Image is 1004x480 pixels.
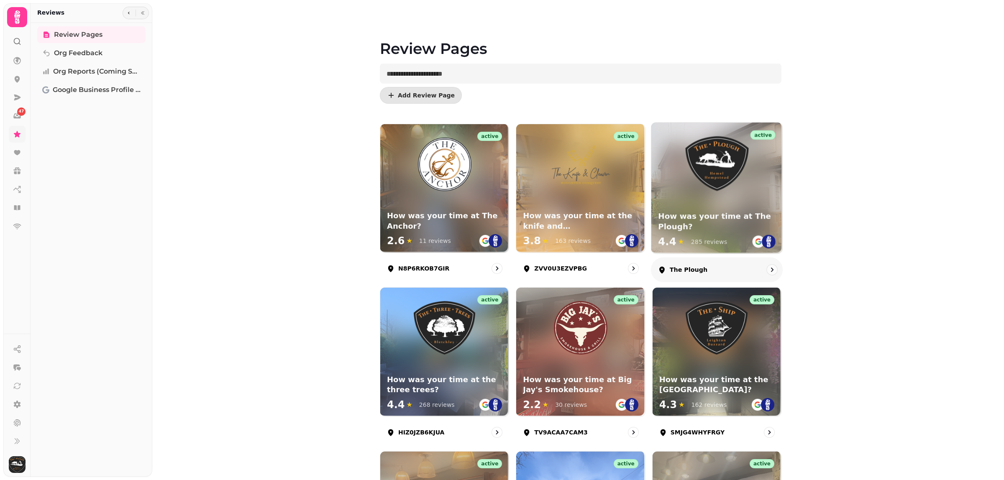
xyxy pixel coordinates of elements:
[555,237,591,245] div: 163 reviews
[419,237,451,245] div: 11 reviews
[398,428,444,437] p: HIZ0JZB6KJUA
[625,398,638,411] img: st.png
[750,295,774,304] div: active
[477,459,502,468] div: active
[7,456,27,473] button: User avatar
[479,398,492,411] img: go-emblem@2x.png
[53,66,141,77] span: Org Reports (coming soon)
[543,236,548,246] span: ★
[419,401,455,409] div: 268 reviews
[523,234,541,248] span: 3.8
[380,87,462,104] button: Add Review Page
[523,375,638,396] h3: How was your time at Big Jay's Smokehouse?
[614,459,638,468] div: active
[37,26,146,43] a: Review Pages
[387,234,405,248] span: 2.6
[407,236,412,246] span: ★
[398,264,449,273] p: N8P6RKOB7GIR
[37,82,146,98] a: Google Business Profile (Beta)
[54,48,102,58] span: Org Feedback
[477,132,502,141] div: active
[765,428,773,437] svg: go to
[615,234,628,248] img: go-emblem@2x.png
[493,264,501,273] svg: go to
[691,237,727,246] div: 285 reviews
[679,400,684,410] span: ★
[671,428,725,437] p: SMJG4WHYFRGY
[768,266,776,274] svg: go to
[669,266,707,274] p: The Plough
[523,398,541,411] span: 2.2
[629,428,638,437] svg: go to
[37,63,146,80] a: Org Reports (coming soon)
[516,287,645,444] a: TV9ACAA7CAM3activeHow was your time at Big Jay's Smokehouse?How was your time at Big Jay's Smokeh...
[550,138,611,191] img: How was your time at the knife and cleaver?
[658,211,776,232] h3: How was your time at The Plough?
[750,459,774,468] div: active
[418,138,471,191] img: How was your time at The Anchor?
[762,235,776,249] img: st.png
[380,287,509,444] a: HIZ0JZB6KJUAactiveHow was your time at the three trees?How was your time at the three trees?4.4★2...
[407,400,412,410] span: ★
[37,45,146,61] a: Org Feedback
[398,92,455,98] span: Add Review Page
[652,287,781,444] a: SMJG4WHYFRGYactiveHow was your time at the Ship Inn?How was your time at the [GEOGRAPHIC_DATA]?4....
[19,109,24,115] span: 47
[555,401,587,409] div: 30 reviews
[477,295,502,304] div: active
[9,107,26,124] a: 47
[489,234,502,248] img: st.png
[37,8,64,17] h2: Reviews
[615,398,628,411] img: go-emblem@2x.png
[651,122,783,282] a: The PloughactiveHow was your time at The Plough?How was your time at The Plough?4.4★285 reviewsTh...
[53,85,141,95] span: Google Business Profile (Beta)
[387,375,502,396] h3: How was your time at the three trees?
[554,301,607,355] img: How was your time at Big Jay's Smokehouse?
[9,456,26,473] img: User avatar
[659,398,677,411] span: 4.3
[614,132,638,141] div: active
[543,400,548,410] span: ★
[750,130,776,140] div: active
[658,235,676,249] span: 4.4
[685,136,748,191] img: How was your time at The Plough?
[479,234,492,248] img: go-emblem@2x.png
[414,301,475,355] img: How was your time at the three trees?
[692,401,727,409] div: 162 reviews
[493,428,501,437] svg: go to
[752,235,766,249] img: go-emblem@2x.png
[54,30,102,40] span: Review Pages
[516,124,645,281] a: ZVV0U3EZVPBGactiveHow was your time at the knife and cleaver?How was your time at the knife and [...
[387,211,502,232] h3: How was your time at The Anchor?
[489,398,502,411] img: st.png
[523,211,638,232] h3: How was your time at the knife and [PERSON_NAME]?
[761,398,774,411] img: st.png
[625,234,638,248] img: st.png
[31,23,152,477] nav: Tabs
[534,264,587,273] p: ZVV0U3EZVPBG
[614,295,638,304] div: active
[751,398,764,411] img: go-emblem@2x.png
[678,237,684,247] span: ★
[659,375,774,396] h3: How was your time at the [GEOGRAPHIC_DATA]?
[686,301,748,355] img: How was your time at the Ship Inn?
[387,398,405,411] span: 4.4
[380,20,781,57] h1: Review Pages
[629,264,638,273] svg: go to
[380,124,509,281] a: N8P6RKOB7GIRactiveHow was your time at The Anchor?How was your time at The Anchor?2.6★11 reviewsN...
[534,428,587,437] p: TV9ACAA7CAM3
